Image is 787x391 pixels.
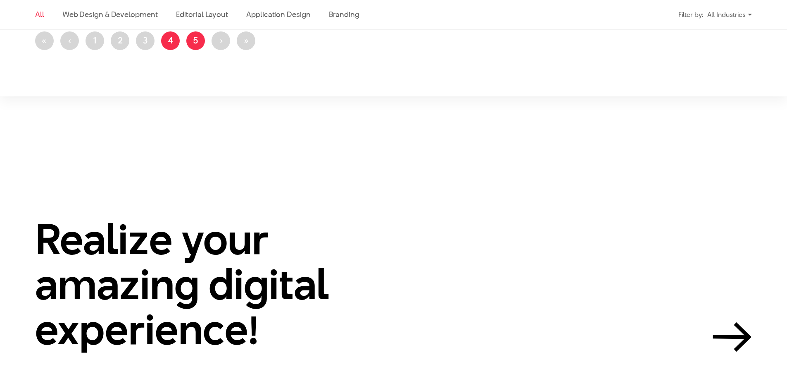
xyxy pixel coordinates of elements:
a: 3 [136,31,155,50]
span: » [243,34,249,46]
a: Editorial Layout [176,9,228,19]
a: Web Design & Development [62,9,158,19]
span: « [42,34,47,46]
a: 1 [86,31,104,50]
a: All [35,9,44,19]
div: Filter by: [678,7,703,22]
span: › [219,34,223,46]
a: Branding [329,9,359,19]
a: 2 [111,31,129,50]
h2: Realize your amazing digital experience! [35,216,407,352]
span: ‹ [68,34,71,46]
a: Realize your amazing digital experience! [35,216,752,352]
a: 5 [186,31,205,50]
div: All Industries [707,7,752,22]
a: Application Design [246,9,310,19]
